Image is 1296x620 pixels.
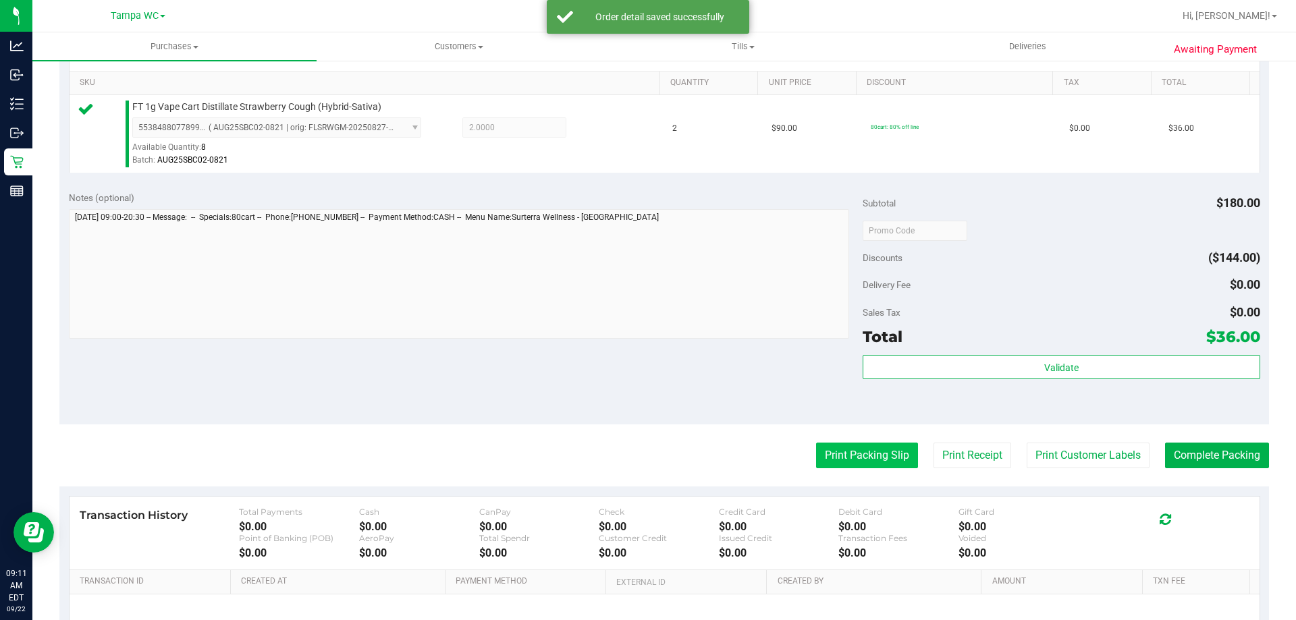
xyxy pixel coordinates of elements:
div: Point of Banking (POB) [239,533,359,543]
span: Delivery Fee [863,279,911,290]
span: Batch: [132,155,155,165]
span: $0.00 [1230,305,1260,319]
span: Tampa WC [111,10,159,22]
a: Discount [867,78,1048,88]
button: Print Packing Slip [816,443,918,468]
inline-svg: Retail [10,155,24,169]
span: 80cart: 80% off line [871,123,919,130]
a: Amount [992,576,1137,587]
div: Total Payments [239,507,359,517]
div: $0.00 [479,546,599,559]
inline-svg: Analytics [10,39,24,53]
a: Deliveries [886,32,1170,61]
div: Gift Card [959,507,1079,517]
p: 09:11 AM EDT [6,567,26,604]
a: Txn Fee [1153,576,1244,587]
div: $0.00 [959,520,1079,533]
p: 09/22 [6,604,26,614]
a: Customers [317,32,601,61]
div: Check [599,507,719,517]
span: FT 1g Vape Cart Distillate Strawberry Cough (Hybrid-Sativa) [132,101,381,113]
div: $0.00 [239,546,359,559]
span: $0.00 [1069,122,1090,135]
div: CanPay [479,507,599,517]
input: Promo Code [863,221,967,241]
span: ($144.00) [1208,250,1260,264]
div: $0.00 [719,546,839,559]
div: Order detail saved successfully [580,10,739,24]
span: Discounts [863,246,902,270]
div: $0.00 [719,520,839,533]
a: Total [1162,78,1244,88]
span: $180.00 [1216,196,1260,210]
span: Hi, [PERSON_NAME]! [1183,10,1270,21]
a: Purchases [32,32,317,61]
div: Cash [359,507,479,517]
span: Subtotal [863,198,896,208]
div: $0.00 [359,520,479,533]
inline-svg: Inbound [10,68,24,82]
div: $0.00 [838,520,959,533]
a: Quantity [670,78,753,88]
inline-svg: Reports [10,184,24,198]
div: Total Spendr [479,533,599,543]
div: Debit Card [838,507,959,517]
div: Issued Credit [719,533,839,543]
span: 8 [201,142,206,152]
span: Total [863,327,902,346]
span: Notes (optional) [69,192,134,203]
div: Credit Card [719,507,839,517]
span: Deliveries [991,40,1064,53]
a: Created At [241,576,439,587]
inline-svg: Outbound [10,126,24,140]
div: $0.00 [599,546,719,559]
span: 2 [672,122,677,135]
a: Payment Method [456,576,601,587]
div: $0.00 [959,546,1079,559]
a: Transaction ID [80,576,225,587]
a: Tills [601,32,885,61]
div: Customer Credit [599,533,719,543]
div: $0.00 [479,520,599,533]
div: $0.00 [359,546,479,559]
span: $0.00 [1230,277,1260,291]
div: Voided [959,533,1079,543]
inline-svg: Inventory [10,97,24,111]
span: Purchases [32,40,317,53]
iframe: Resource center [13,512,54,553]
a: Tax [1064,78,1146,88]
a: SKU [80,78,654,88]
div: Transaction Fees [838,533,959,543]
span: Validate [1044,362,1079,373]
button: Print Customer Labels [1027,443,1150,468]
span: Awaiting Payment [1174,42,1257,57]
div: Available Quantity: [132,138,436,164]
span: $90.00 [772,122,797,135]
span: $36.00 [1206,327,1260,346]
span: Customers [317,40,600,53]
button: Validate [863,355,1260,379]
a: Unit Price [769,78,851,88]
button: Print Receipt [934,443,1011,468]
span: AUG25SBC02-0821 [157,155,228,165]
div: $0.00 [599,520,719,533]
button: Complete Packing [1165,443,1269,468]
a: Created By [778,576,976,587]
span: Tills [601,40,884,53]
span: Sales Tax [863,307,900,318]
div: $0.00 [239,520,359,533]
div: AeroPay [359,533,479,543]
th: External ID [605,570,766,594]
div: $0.00 [838,546,959,559]
span: $36.00 [1168,122,1194,135]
